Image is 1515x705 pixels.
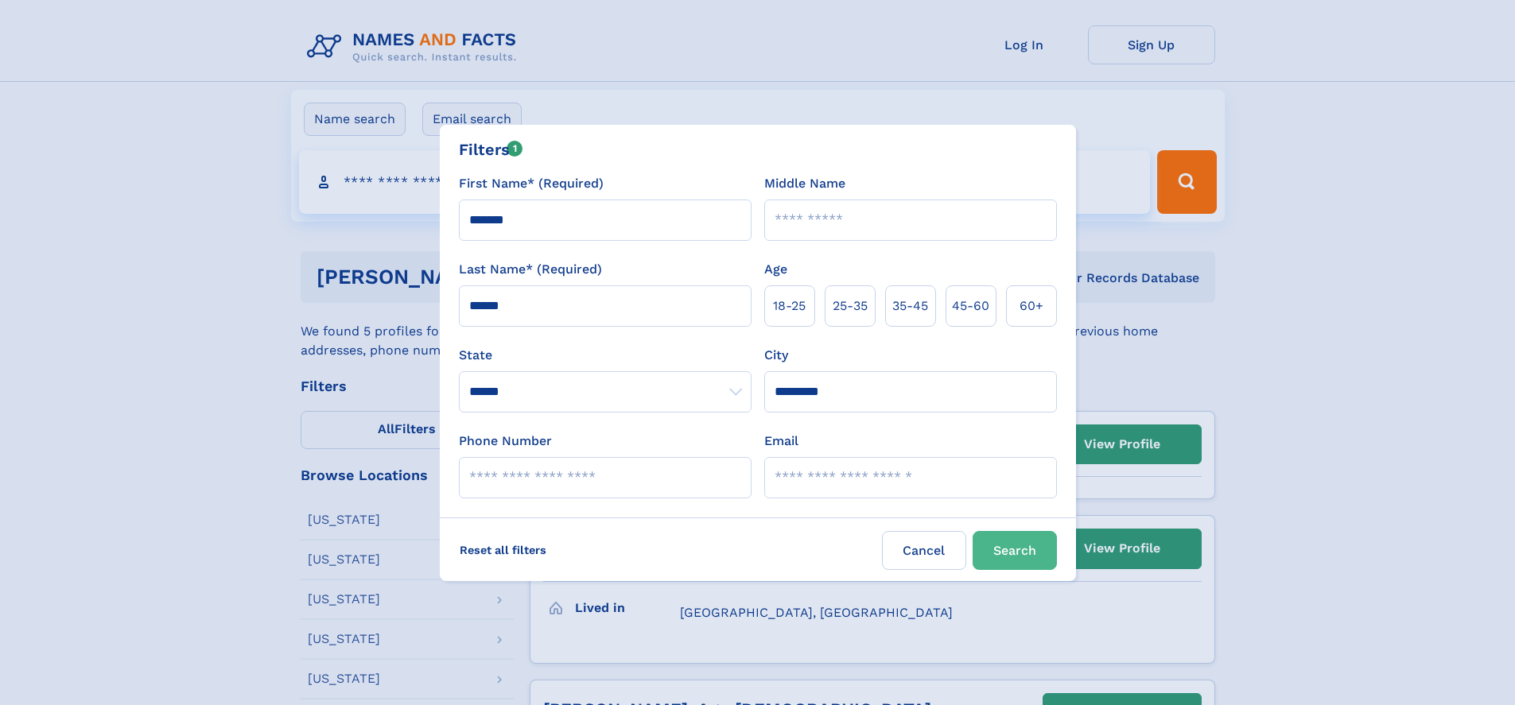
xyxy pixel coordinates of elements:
span: 25‑35 [833,296,868,316]
label: Last Name* (Required) [459,260,602,279]
span: 35‑45 [892,296,928,316]
div: Filters [459,138,523,161]
span: 18‑25 [773,296,806,316]
span: 60+ [1020,296,1043,316]
label: Phone Number [459,432,552,451]
label: City [764,346,788,365]
button: Search [973,531,1057,570]
label: Age [764,260,787,279]
label: State [459,346,752,365]
label: Email [764,432,798,451]
label: First Name* (Required) [459,174,604,193]
label: Cancel [882,531,966,570]
label: Reset all filters [449,531,557,569]
span: 45‑60 [952,296,989,316]
label: Middle Name [764,174,845,193]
